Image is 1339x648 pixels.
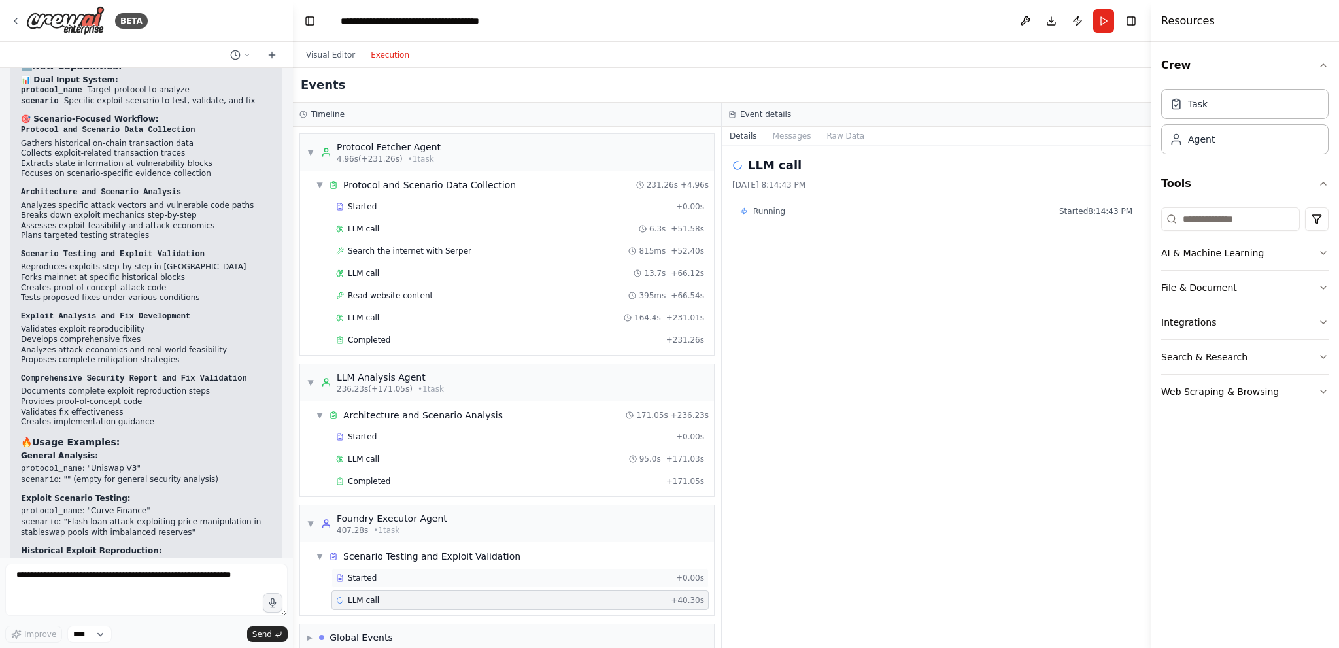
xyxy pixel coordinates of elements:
span: ▼ [316,551,324,562]
span: 164.4s [634,313,661,323]
span: + 4.96s [681,180,709,190]
span: LLM call [348,313,379,323]
span: 4.96s (+231.26s) [337,154,403,164]
div: Tools [1161,202,1329,420]
li: Proposes complete mitigation strategies [21,355,272,366]
span: LLM call [348,268,379,279]
button: Click to speak your automation idea [263,593,282,613]
button: Execution [363,47,417,63]
span: 6.3s [649,224,666,234]
span: Started [348,432,377,442]
img: Logo [26,6,105,35]
li: Creates proof-of-concept attack code [21,283,272,294]
code: protocol_name [21,464,82,473]
li: - Specific exploit scenario to test, validate, and fix [21,96,272,107]
button: Visual Editor [298,47,363,63]
span: Completed [348,476,390,486]
li: Creates implementation guidance [21,417,272,428]
li: Analyzes specific attack vectors and vulnerable code paths [21,201,272,211]
button: File & Document [1161,271,1329,305]
strong: General Analysis: [21,451,98,460]
li: Extracts state information at vulnerability blocks [21,159,272,169]
h3: 🔥 [21,435,272,449]
li: Provides proof-of-concept code [21,397,272,407]
button: Messages [765,127,819,145]
button: Send [247,626,288,642]
span: 231.26s [647,180,678,190]
strong: Usage Examples: [32,437,120,447]
span: 395ms [639,290,666,301]
li: : "Uniswap V3" [21,464,272,475]
li: Focuses on scenario-specific evidence collection [21,169,272,179]
button: Search & Research [1161,340,1329,374]
button: Crew [1161,47,1329,84]
li: Develops comprehensive fixes [21,335,272,345]
span: 13.7s [644,268,666,279]
div: Protocol Fetcher Agent [337,141,441,154]
code: Comprehensive Security Report and Fix Validation [21,374,247,383]
span: LLM call [348,595,379,605]
span: 815ms [639,246,666,256]
span: + 51.58s [671,224,704,234]
li: Validates exploit reproducibility [21,324,272,335]
li: Validates fix effectiveness [21,407,272,418]
strong: Exploit Scenario Testing: [21,494,131,503]
div: Global Events [330,631,393,644]
span: • 1 task [408,154,434,164]
li: - Target protocol to analyze [21,85,272,96]
li: Breaks down exploit mechanics step-by-step [21,211,272,221]
li: Assesses exploit feasibility and attack economics [21,221,272,231]
span: Started 8:14:43 PM [1059,206,1132,216]
strong: 🎯 Scenario-Focused Workflow: [21,114,159,124]
h4: Resources [1161,13,1215,29]
li: Collects exploit-related transaction traces [21,148,272,159]
span: + 52.40s [671,246,704,256]
span: • 1 task [373,525,399,536]
div: Foundry Executor Agent [337,512,447,525]
span: ▼ [307,147,314,158]
h2: Events [301,76,345,94]
code: scenario [21,97,59,106]
span: LLM call [348,224,379,234]
div: Task [1188,97,1208,111]
span: LLM call [348,454,379,464]
span: + 236.23s [671,410,709,420]
span: Running [753,206,785,216]
div: BETA [115,13,148,29]
li: : "Curve Finance" [21,506,272,517]
li: Plans targeted testing strategies [21,231,272,241]
code: protocol_name [21,507,82,516]
span: ▼ [316,180,324,190]
span: + 231.01s [666,313,704,323]
button: Hide right sidebar [1122,12,1140,30]
div: LLM Analysis Agent [337,371,444,384]
span: 95.0s [639,454,661,464]
span: + 0.00s [676,201,704,212]
li: Documents complete exploit reproduction steps [21,386,272,397]
h3: Event details [740,109,791,120]
span: 236.23s (+171.05s) [337,384,413,394]
span: Completed [348,335,390,345]
li: Tests proposed fixes under various conditions [21,293,272,303]
strong: 📊 Dual Input System: [21,75,118,84]
span: ▼ [316,410,324,420]
span: Started [348,573,377,583]
li: Gathers historical on-chain transaction data [21,139,272,149]
h3: Timeline [311,109,345,120]
span: Read website content [348,290,433,301]
code: scenario [21,475,59,485]
button: Start a new chat [262,47,282,63]
span: + 171.05s [666,476,704,486]
code: Exploit Analysis and Fix Development [21,312,190,321]
span: + 0.00s [676,573,704,583]
span: 171.05s [636,410,668,420]
li: : "" (empty for general security analysis) [21,475,272,486]
button: Raw Data [819,127,872,145]
span: Improve [24,629,56,639]
div: Crew [1161,84,1329,165]
span: + 66.12s [671,268,704,279]
li: Analyzes attack economics and real-world feasibility [21,345,272,356]
li: Forks mainnet at specific historical blocks [21,273,272,283]
nav: breadcrumb [341,14,488,27]
span: ▶ [307,632,313,643]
